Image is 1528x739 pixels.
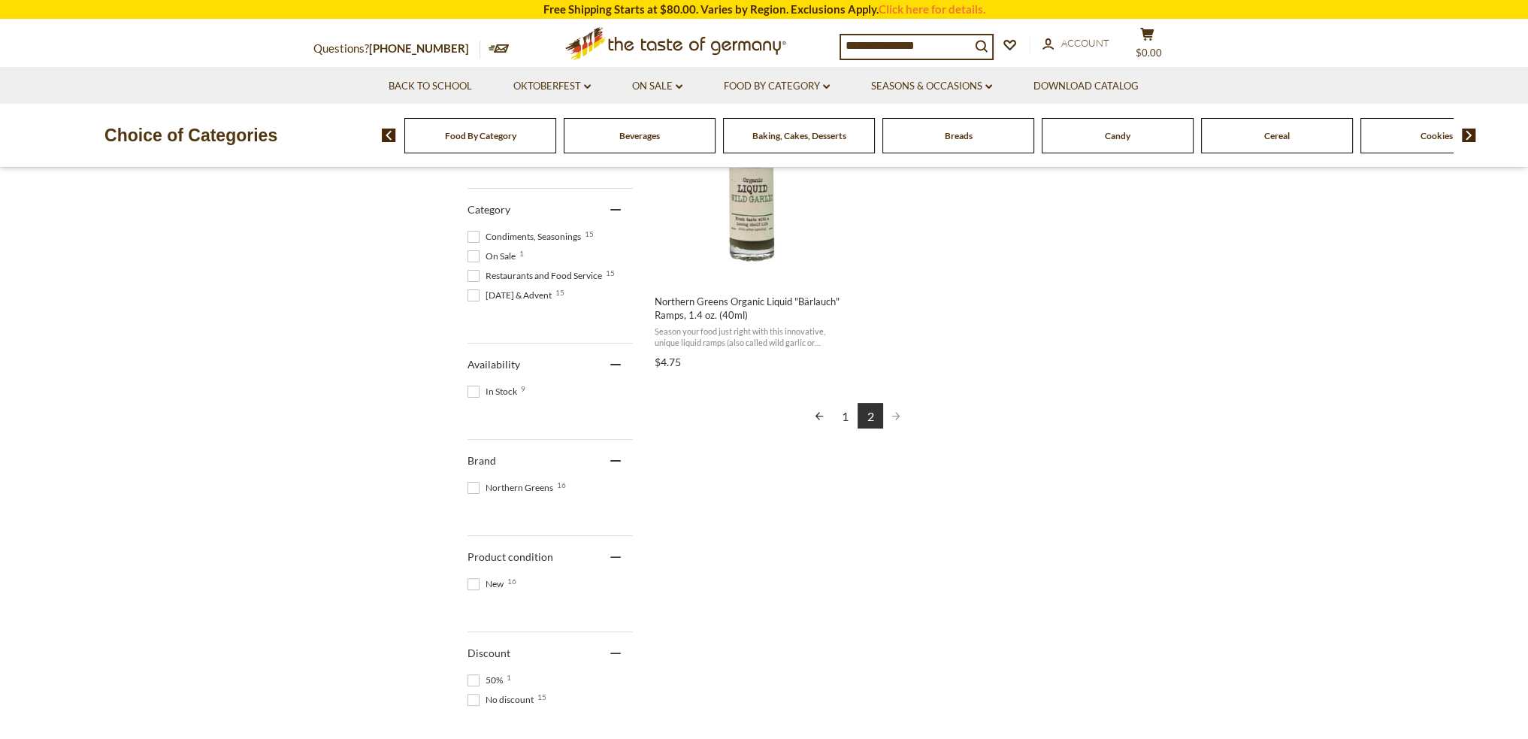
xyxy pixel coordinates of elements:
[858,403,883,429] a: 2
[555,289,564,296] span: 15
[832,403,858,429] a: 1
[619,130,660,141] a: Beverages
[467,385,522,398] span: In Stock
[467,358,520,371] span: Availability
[945,130,973,141] a: Breads
[655,356,681,368] span: $4.75
[1421,130,1453,141] a: Cookies
[513,78,591,95] a: Oktoberfest
[652,58,852,374] a: Northern Greens Organic Liquid
[507,674,511,681] span: 1
[655,403,1061,431] div: Pagination
[445,130,516,141] a: Food By Category
[1264,130,1290,141] a: Cereal
[537,693,546,701] span: 15
[806,403,832,429] a: Previous page
[313,39,480,59] p: Questions?
[1125,27,1170,65] button: $0.00
[1105,130,1130,141] a: Candy
[467,230,585,244] span: Condiments, Seasonings
[467,289,556,302] span: [DATE] & Advent
[1042,35,1109,52] a: Account
[752,130,846,141] a: Baking, Cakes, Desserts
[519,250,524,257] span: 1
[1136,47,1162,59] span: $0.00
[879,2,985,16] a: Click here for details.
[632,78,682,95] a: On Sale
[467,481,558,495] span: Northern Greens
[724,78,830,95] a: Food By Category
[382,129,396,142] img: previous arrow
[467,674,507,687] span: 50%
[606,269,615,277] span: 15
[557,481,566,489] span: 16
[655,326,849,349] span: Season your food just right with this innovative, unique liquid ramps (also called wild garlic or...
[389,78,472,95] a: Back to School
[467,577,508,591] span: New
[1061,37,1109,49] span: Account
[871,78,992,95] a: Seasons & Occasions
[467,693,538,707] span: No discount
[467,454,496,467] span: Brand
[652,71,852,271] img: Northern Greens Organic Liquid Wild Garlic Bottle
[655,295,849,322] span: Northern Greens Organic Liquid "Bärlauch" Ramps, 1.4 oz. (40ml)
[507,577,516,585] span: 16
[467,203,510,216] span: Category
[467,550,553,563] span: Product condition
[369,41,469,55] a: [PHONE_NUMBER]
[467,647,510,659] span: Discount
[585,230,594,238] span: 15
[1462,129,1476,142] img: next arrow
[467,269,607,283] span: Restaurants and Food Service
[521,385,525,392] span: 9
[1033,78,1139,95] a: Download Catalog
[467,250,520,263] span: On Sale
